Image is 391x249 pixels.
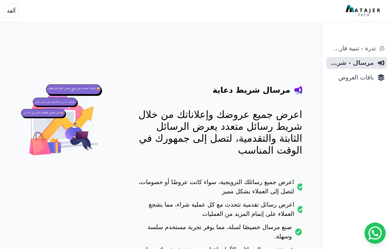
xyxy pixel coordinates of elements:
h4: مرسال شريط دعاية [213,85,290,95]
img: hero [20,79,107,167]
li: صنع مرسال خصيصًا لسلة، مما يوفر تجربة مستخدم سلسة وسهلة. [134,223,302,245]
span: مرسال - شريط دعاية [329,58,374,68]
span: ألفة [7,7,16,15]
span: باقات العروض [329,73,374,82]
span: ندرة - تنبية قارب علي النفاذ [329,44,376,53]
li: اعرض جميع رسائلك الترويجية، سواء كانت عروضًا أو خصومات، لتصل إلى العملاء بشكل مميز [134,177,302,200]
img: MatajerTech Logo [346,5,382,17]
li: اعرض رسائل تقدمية تتحدث مع كل عملية شراء، مما يشجع العملاء على إتمام المزيد من العمليات [134,200,302,223]
button: ألفة [4,4,19,18]
p: اعرض جميع عروضك وإعلاناتك من خلال شريط رسائل متعدد يعرض الرسائل الثابتة والتقدمية، لتصل إلى جمهور... [134,109,302,156]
